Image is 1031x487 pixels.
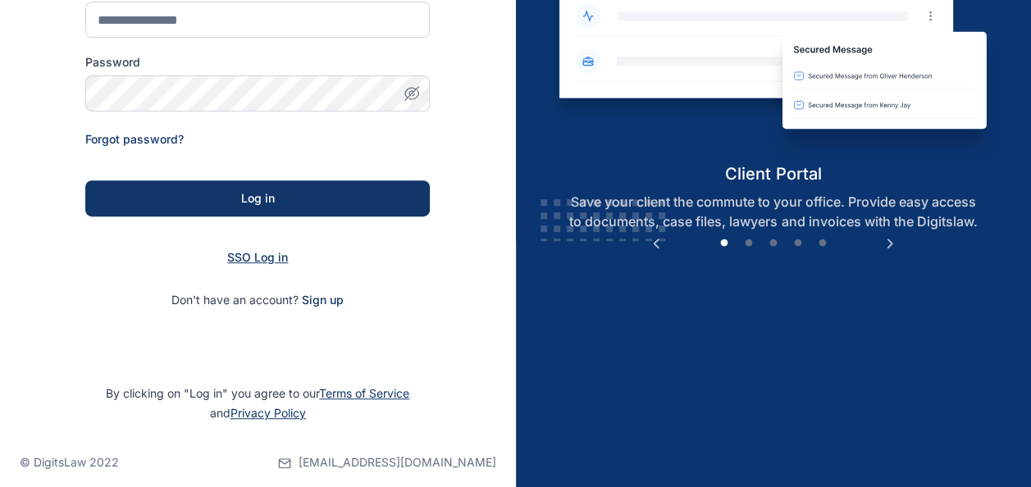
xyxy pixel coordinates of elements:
button: 5 [814,235,831,252]
span: Sign up [302,292,344,308]
p: Save your client the commute to your office. Provide easy access to documents, case files, lawyer... [545,192,1001,231]
button: 3 [765,235,782,252]
a: Privacy Policy [230,406,306,420]
button: Previous [648,235,664,252]
div: Log in [112,190,404,207]
a: Sign up [302,293,344,307]
button: Next [882,235,898,252]
p: © DigitsLaw 2022 [20,454,119,471]
label: Password [85,54,430,71]
span: [EMAIL_ADDRESS][DOMAIN_NAME] [299,454,496,471]
a: Forgot password? [85,132,184,146]
p: Don't have an account? [85,292,430,308]
a: SSO Log in [227,250,288,264]
a: Terms of Service [319,386,409,400]
button: 4 [790,235,806,252]
button: 2 [741,235,757,252]
button: 1 [716,235,732,252]
span: and [210,406,306,420]
h5: client portal [545,162,1001,185]
p: By clicking on "Log in" you agree to our [20,384,496,423]
button: Log in [85,180,430,216]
